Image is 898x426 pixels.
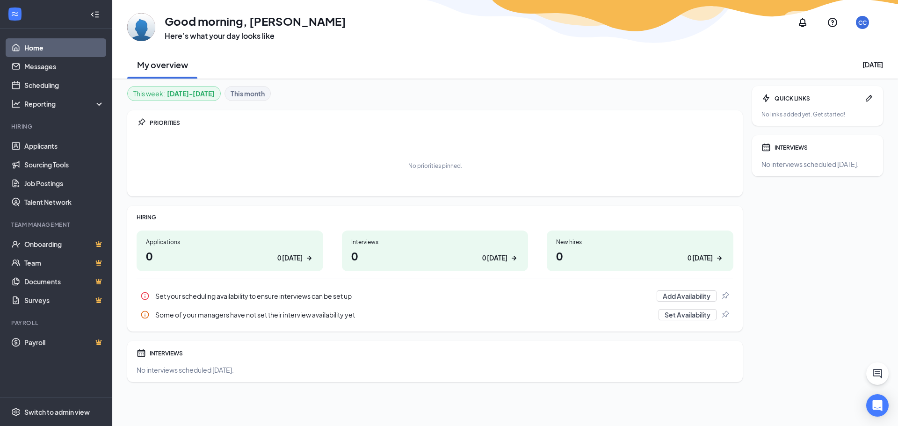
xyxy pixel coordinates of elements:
[24,174,104,193] a: Job Postings
[167,88,215,99] b: [DATE] - [DATE]
[127,13,155,41] img: Cam Ciesielski
[24,272,104,291] a: DocumentsCrown
[137,59,188,71] h2: My overview
[761,159,874,169] div: No interviews scheduled [DATE].
[137,287,733,305] a: InfoSet your scheduling availability to ensure interviews can be set upAdd AvailabilityPin
[509,253,519,263] svg: ArrowRight
[11,221,102,229] div: Team Management
[872,368,883,379] svg: ChatActive
[137,213,733,221] div: HIRING
[24,193,104,211] a: Talent Network
[137,231,323,271] a: Applications00 [DATE]ArrowRight
[24,291,104,310] a: SurveysCrown
[24,137,104,155] a: Applicants
[24,407,90,417] div: Switch to admin view
[304,253,314,263] svg: ArrowRight
[659,309,717,320] button: Set Availability
[277,253,303,263] div: 0 [DATE]
[24,57,104,76] a: Messages
[146,248,314,264] h1: 0
[715,253,724,263] svg: ArrowRight
[761,110,874,118] div: No links added yet. Get started!
[140,310,150,319] svg: Info
[864,94,874,103] svg: Pen
[90,10,100,19] svg: Collapse
[11,407,21,417] svg: Settings
[797,17,808,28] svg: Notifications
[24,235,104,253] a: OnboardingCrown
[150,349,733,357] div: INTERVIEWS
[11,99,21,108] svg: Analysis
[133,88,215,99] div: This week :
[155,291,651,301] div: Set your scheduling availability to ensure interviews can be set up
[137,305,733,324] div: Some of your managers have not set their interview availability yet
[688,253,713,263] div: 0 [DATE]
[165,31,346,41] h3: Here’s what your day looks like
[231,88,265,99] b: This month
[556,238,724,246] div: New hires
[150,119,733,127] div: PRIORITIES
[775,144,874,152] div: INTERVIEWS
[24,155,104,174] a: Sourcing Tools
[866,362,889,385] button: ChatActive
[827,17,838,28] svg: QuestionInfo
[10,9,20,19] svg: WorkstreamLogo
[858,19,867,27] div: CC
[720,310,730,319] svg: Pin
[24,99,105,108] div: Reporting
[137,365,733,375] div: No interviews scheduled [DATE].
[11,123,102,130] div: Hiring
[657,290,717,302] button: Add Availability
[351,238,519,246] div: Interviews
[137,305,733,324] a: InfoSome of your managers have not set their interview availability yetSet AvailabilityPin
[11,319,102,327] div: Payroll
[761,143,771,152] svg: Calendar
[155,310,653,319] div: Some of your managers have not set their interview availability yet
[137,118,146,127] svg: Pin
[24,76,104,94] a: Scheduling
[866,394,889,417] div: Open Intercom Messenger
[342,231,529,271] a: Interviews00 [DATE]ArrowRight
[720,291,730,301] svg: Pin
[547,231,733,271] a: New hires00 [DATE]ArrowRight
[165,13,346,29] h1: Good morning, [PERSON_NAME]
[146,238,314,246] div: Applications
[351,248,519,264] h1: 0
[137,287,733,305] div: Set your scheduling availability to ensure interviews can be set up
[140,291,150,301] svg: Info
[775,94,861,102] div: QUICK LINKS
[137,348,146,358] svg: Calendar
[408,162,462,170] div: No priorities pinned.
[24,38,104,57] a: Home
[556,248,724,264] h1: 0
[482,253,507,263] div: 0 [DATE]
[24,253,104,272] a: TeamCrown
[24,333,104,352] a: PayrollCrown
[862,60,883,69] div: [DATE]
[761,94,771,103] svg: Bolt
